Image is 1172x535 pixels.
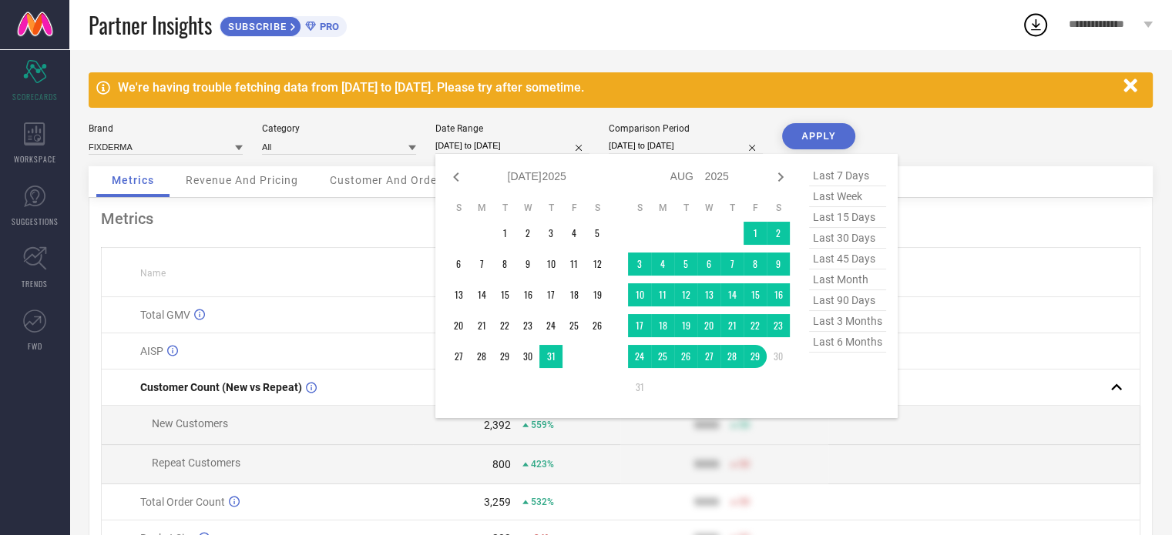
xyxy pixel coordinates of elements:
span: last week [809,186,886,207]
td: Sun Aug 03 2025 [628,252,651,276]
span: last 45 days [809,249,886,269]
div: We're having trouble fetching data from [DATE] to [DATE]. Please try after sometime. [118,80,1116,95]
span: 559% [531,420,554,430]
td: Sat Aug 09 2025 [767,252,790,276]
td: Sat Jul 12 2025 [586,252,609,276]
td: Fri Aug 08 2025 [744,252,767,276]
td: Tue Jul 01 2025 [493,222,516,245]
td: Fri Aug 29 2025 [744,345,767,368]
td: Fri Jul 18 2025 [562,283,586,306]
td: Mon Jul 07 2025 [470,252,493,276]
td: Mon Jul 14 2025 [470,283,493,306]
th: Saturday [767,202,790,214]
th: Tuesday [493,202,516,214]
td: Tue Aug 19 2025 [674,314,697,337]
td: Sat Aug 02 2025 [767,222,790,245]
span: last 15 days [809,207,886,228]
span: Partner Insights [89,9,212,41]
td: Thu Aug 28 2025 [720,345,744,368]
a: SUBSCRIBEPRO [220,12,347,37]
th: Sunday [447,202,470,214]
span: 50 [739,459,750,470]
td: Mon Aug 18 2025 [651,314,674,337]
td: Fri Aug 15 2025 [744,283,767,306]
span: last month [809,269,886,290]
td: Fri Aug 22 2025 [744,314,767,337]
span: Name [140,268,166,279]
th: Thursday [720,202,744,214]
td: Thu Aug 07 2025 [720,252,744,276]
td: Fri Aug 01 2025 [744,222,767,245]
div: 9999 [694,419,719,431]
span: WORKSPACE [14,153,56,165]
div: Category [262,123,416,134]
div: 3,259 [484,496,511,508]
td: Fri Jul 04 2025 [562,222,586,245]
td: Fri Jul 11 2025 [562,252,586,276]
th: Saturday [586,202,609,214]
div: 800 [492,458,511,470]
td: Mon Jul 28 2025 [470,345,493,368]
span: Customer Count (New vs Repeat) [140,381,302,393]
td: Mon Jul 21 2025 [470,314,493,337]
span: AISP [140,345,163,357]
td: Sun Jul 27 2025 [447,345,470,368]
th: Friday [744,202,767,214]
td: Tue Jul 08 2025 [493,252,516,276]
span: SUGGESTIONS [12,216,59,227]
div: 2,392 [484,419,511,431]
th: Monday [470,202,493,214]
span: 423% [531,459,554,470]
span: Total Order Count [140,496,225,508]
td: Tue Aug 05 2025 [674,252,697,276]
span: Revenue And Pricing [186,174,298,186]
td: Sat Jul 19 2025 [586,283,609,306]
th: Wednesday [697,202,720,214]
td: Thu Jul 31 2025 [539,345,562,368]
td: Mon Aug 25 2025 [651,345,674,368]
span: Metrics [112,174,154,186]
td: Sat Aug 23 2025 [767,314,790,337]
span: 50 [739,420,750,430]
td: Tue Jul 15 2025 [493,283,516,306]
td: Wed Jul 30 2025 [516,345,539,368]
td: Sat Jul 05 2025 [586,222,609,245]
div: Open download list [1022,11,1049,38]
td: Wed Jul 23 2025 [516,314,539,337]
td: Wed Jul 09 2025 [516,252,539,276]
span: PRO [316,21,339,32]
th: Sunday [628,202,651,214]
td: Sat Aug 30 2025 [767,345,790,368]
div: 9999 [694,496,719,508]
td: Sun Jul 20 2025 [447,314,470,337]
span: FWD [28,340,42,352]
span: last 6 months [809,332,886,353]
input: Select comparison period [609,138,763,154]
input: Select date range [435,138,589,154]
td: Fri Jul 25 2025 [562,314,586,337]
td: Sun Aug 17 2025 [628,314,651,337]
td: Wed Aug 27 2025 [697,345,720,368]
span: last 7 days [809,166,886,186]
td: Wed Aug 13 2025 [697,283,720,306]
td: Tue Jul 29 2025 [493,345,516,368]
td: Sat Jul 26 2025 [586,314,609,337]
td: Wed Aug 20 2025 [697,314,720,337]
td: Tue Aug 26 2025 [674,345,697,368]
td: Tue Aug 12 2025 [674,283,697,306]
span: SUBSCRIBE [220,21,290,32]
td: Mon Aug 04 2025 [651,252,674,276]
td: Sun Aug 10 2025 [628,283,651,306]
span: 50 [739,497,750,507]
div: Comparison Period [609,123,763,134]
th: Monday [651,202,674,214]
span: last 90 days [809,290,886,311]
td: Sun Aug 24 2025 [628,345,651,368]
span: last 3 months [809,311,886,332]
td: Thu Aug 21 2025 [720,314,744,337]
span: New Customers [152,417,228,430]
td: Tue Jul 22 2025 [493,314,516,337]
td: Mon Aug 11 2025 [651,283,674,306]
div: Metrics [101,209,1140,228]
td: Thu Jul 03 2025 [539,222,562,245]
